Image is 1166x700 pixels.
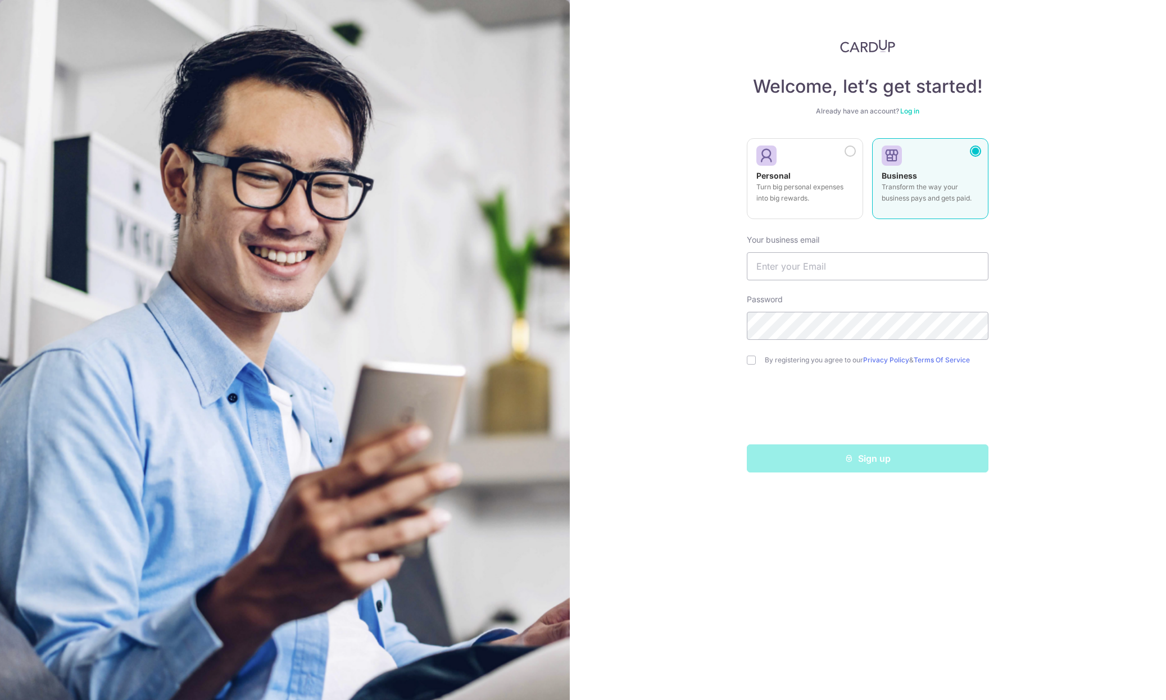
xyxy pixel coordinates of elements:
a: Log in [900,107,919,115]
input: Enter your Email [747,252,988,280]
label: Your business email [747,234,819,246]
strong: Personal [756,171,791,180]
a: Terms Of Service [914,356,970,364]
strong: Business [882,171,917,180]
a: Business Transform the way your business pays and gets paid. [872,138,988,226]
a: Privacy Policy [863,356,909,364]
a: Personal Turn big personal expenses into big rewards. [747,138,863,226]
p: Transform the way your business pays and gets paid. [882,181,979,204]
div: Already have an account? [747,107,988,116]
label: By registering you agree to our & [765,356,988,365]
iframe: reCAPTCHA [782,387,953,431]
img: CardUp Logo [840,39,895,53]
p: Turn big personal expenses into big rewards. [756,181,854,204]
label: Password [747,294,783,305]
h4: Welcome, let’s get started! [747,75,988,98]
